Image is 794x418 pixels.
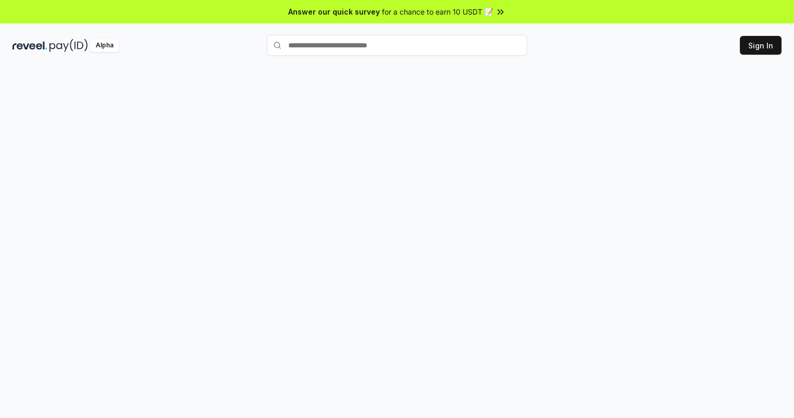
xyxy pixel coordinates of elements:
button: Sign In [740,36,782,55]
span: for a chance to earn 10 USDT 📝 [382,6,493,17]
img: reveel_dark [12,39,47,52]
img: pay_id [49,39,88,52]
span: Answer our quick survey [288,6,380,17]
div: Alpha [90,39,119,52]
